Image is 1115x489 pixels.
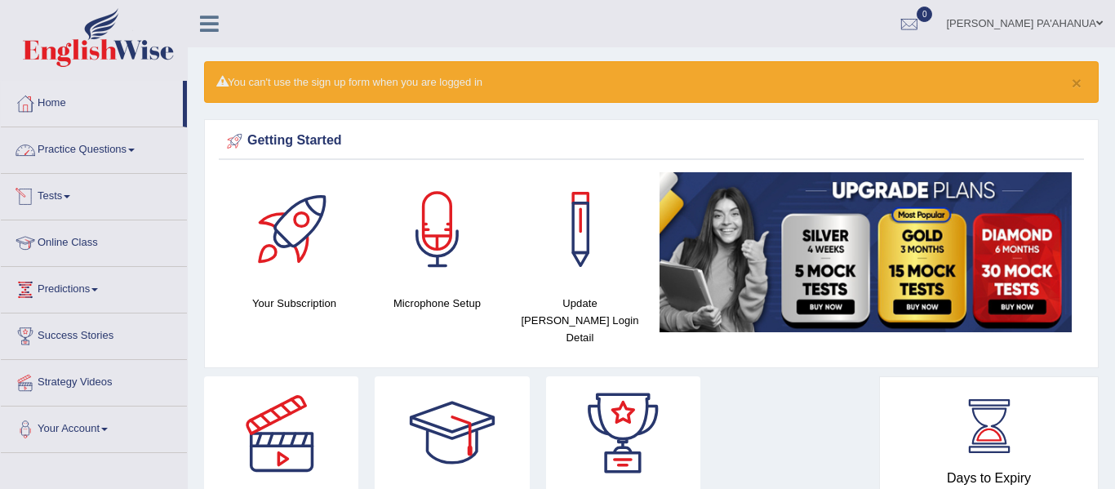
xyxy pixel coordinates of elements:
a: Predictions [1,267,187,308]
div: Getting Started [223,129,1080,153]
a: Strategy Videos [1,360,187,401]
img: small5.jpg [660,172,1072,331]
span: 0 [917,7,933,22]
div: You can't use the sign up form when you are logged in [204,61,1099,103]
h4: Days to Expiry [898,471,1080,486]
a: Tests [1,174,187,215]
a: Practice Questions [1,127,187,168]
h4: Your Subscription [231,295,358,312]
h4: Update [PERSON_NAME] Login Detail [517,295,643,346]
a: Your Account [1,407,187,447]
h4: Microphone Setup [374,295,500,312]
a: Home [1,81,183,122]
a: Online Class [1,220,187,261]
button: × [1072,74,1082,91]
a: Success Stories [1,313,187,354]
